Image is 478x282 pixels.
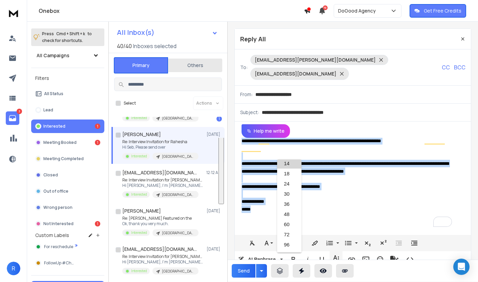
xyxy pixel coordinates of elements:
button: Get Free Credits [410,4,466,18]
p: [GEOGRAPHIC_DATA] | 200 - 499 | CEO [162,116,194,121]
p: Meeting Booked [43,140,77,145]
button: Emoticons [374,253,387,266]
p: [GEOGRAPHIC_DATA] | 200 - 499 | CEO [162,231,194,236]
button: Font Family [262,236,274,250]
p: From: [240,91,253,98]
p: Ok, thank you very much. [122,221,199,226]
button: Others [168,58,222,73]
a: 60 [277,219,302,230]
button: Decrease Indent (⌘[) [392,236,405,250]
p: Press to check for shortcuts. [42,30,92,44]
button: Signature [388,253,401,266]
a: 18 [277,169,302,179]
p: Re: Interview Invitation for [PERSON_NAME] [122,177,204,183]
a: 72 [277,230,302,240]
p: Interested [43,124,65,129]
h1: [PERSON_NAME] [122,131,161,138]
p: [GEOGRAPHIC_DATA] | 200 - 499 | CEO [162,154,194,159]
h3: Custom Labels [35,232,69,239]
p: [GEOGRAPHIC_DATA] | 200 - 499 | CEO [162,192,194,197]
h1: All Campaigns [37,52,69,59]
p: DoGood Agency [338,7,378,14]
button: R [7,262,20,275]
p: Not Interested [43,221,74,226]
a: 96 [277,240,302,250]
div: 1 [216,116,222,122]
button: Insert Link (⌘K) [345,253,358,266]
button: Clear Formatting [246,236,259,250]
h3: Filters [31,73,104,83]
p: [EMAIL_ADDRESS][PERSON_NAME][DOMAIN_NAME] [255,57,376,63]
p: Get Free Credits [424,7,461,14]
p: Re: Interview Invitation for Rahesha [122,139,199,145]
p: [DATE] [207,208,222,214]
p: [DATE] [207,132,222,137]
button: Wrong person [31,201,104,214]
div: Open Intercom Messenger [453,259,470,275]
p: Hi [PERSON_NAME], I'm [PERSON_NAME], [PERSON_NAME]'s EA [122,259,204,265]
p: 3 [17,109,22,114]
p: Out of office [43,189,68,194]
button: Meeting Completed [31,152,104,166]
span: FollowUp #Chat [44,260,76,266]
p: BCC [454,63,465,71]
div: 1 [95,124,100,129]
a: 14 [277,158,302,169]
button: All Status [31,87,104,101]
button: Meeting Booked1 [31,136,104,149]
button: FollowUp #Chat [31,256,104,270]
button: Closed [31,168,104,182]
div: 1 [95,221,100,226]
p: Wrong person [43,205,72,210]
div: To enrich screen reader interactions, please activate Accessibility in Grammarly extension settings [235,138,464,234]
img: logo [7,7,20,19]
button: Subscript [361,236,374,250]
button: Superscript [377,236,390,250]
h1: [EMAIL_ADDRESS][DOMAIN_NAME] [122,169,197,176]
button: Not Interested1 [31,217,104,231]
span: 19 [323,5,328,10]
p: Re: Interview Invitation for [PERSON_NAME] [122,254,204,259]
p: CC [442,63,450,71]
p: Interested [131,192,147,197]
h3: Inboxes selected [133,42,176,50]
label: Select [124,101,136,106]
h1: Onebox [39,7,304,15]
button: For reschedule [31,240,104,254]
span: Cmd + Shift + k [55,30,86,38]
h1: [EMAIL_ADDRESS][DOMAIN_NAME] [122,246,197,253]
p: Subject: [240,109,259,116]
p: Hi [PERSON_NAME], I'm [PERSON_NAME], [PERSON_NAME]'s EA [122,183,204,188]
a: 30 [277,189,302,199]
p: Re: [PERSON_NAME] Featured on the [122,216,199,221]
p: Interested [131,115,147,121]
p: [GEOGRAPHIC_DATA] | 200 - 499 | CEO [162,269,194,274]
p: Interested [131,268,147,274]
p: Closed [43,172,58,178]
a: 48 [277,209,302,219]
h1: [PERSON_NAME] [122,208,161,214]
button: Increase Indent (⌘]) [408,236,421,250]
a: 36 [277,199,302,209]
p: To: [240,64,248,71]
button: All Campaigns [31,49,104,62]
span: 40 / 40 [117,42,132,50]
button: Send [232,264,255,278]
button: Unordered List [354,236,359,250]
p: Interested [131,154,147,159]
button: AI Rephrase [237,253,284,266]
p: 12:12 AM [206,170,222,175]
h1: All Inbox(s) [117,29,154,36]
p: Hi Seb, Please send over [122,145,199,150]
button: Help me write [242,124,290,138]
button: Out of office [31,185,104,198]
span: AI Rephrase [247,257,277,262]
span: For reschedule [44,244,73,250]
button: Code View [403,253,416,266]
p: Interested [131,230,147,235]
button: All Inbox(s) [111,26,223,39]
p: Reply All [240,34,266,44]
p: All Status [44,91,63,96]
